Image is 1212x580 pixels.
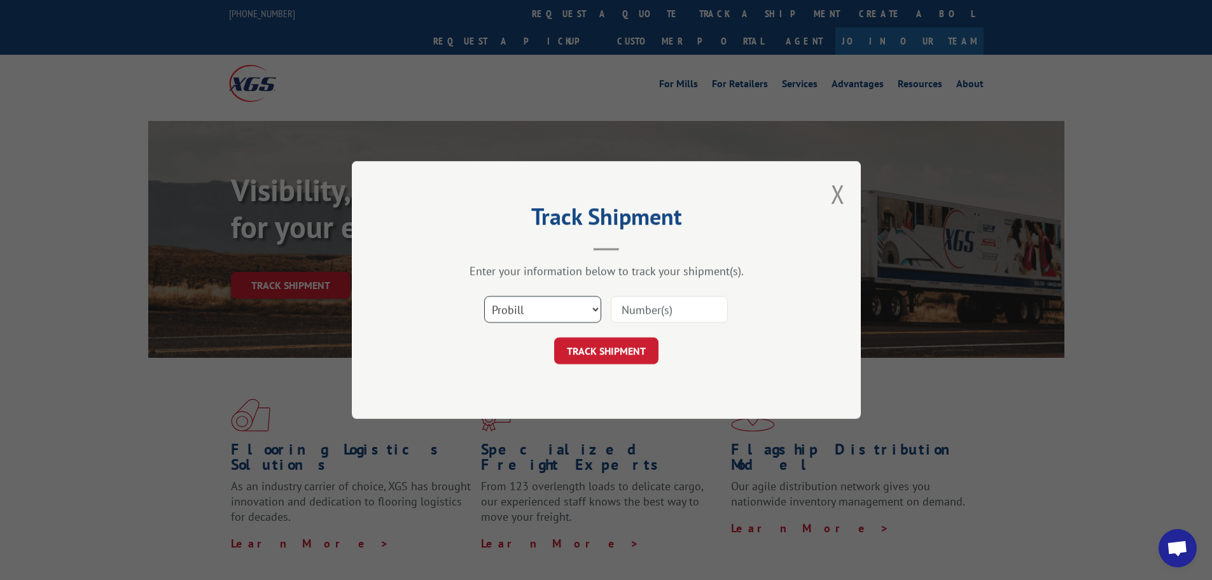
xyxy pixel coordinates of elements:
button: Close modal [831,177,845,211]
a: Open chat [1159,529,1197,567]
button: TRACK SHIPMENT [554,337,658,364]
input: Number(s) [611,296,728,323]
h2: Track Shipment [415,208,797,232]
div: Enter your information below to track your shipment(s). [415,264,797,278]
